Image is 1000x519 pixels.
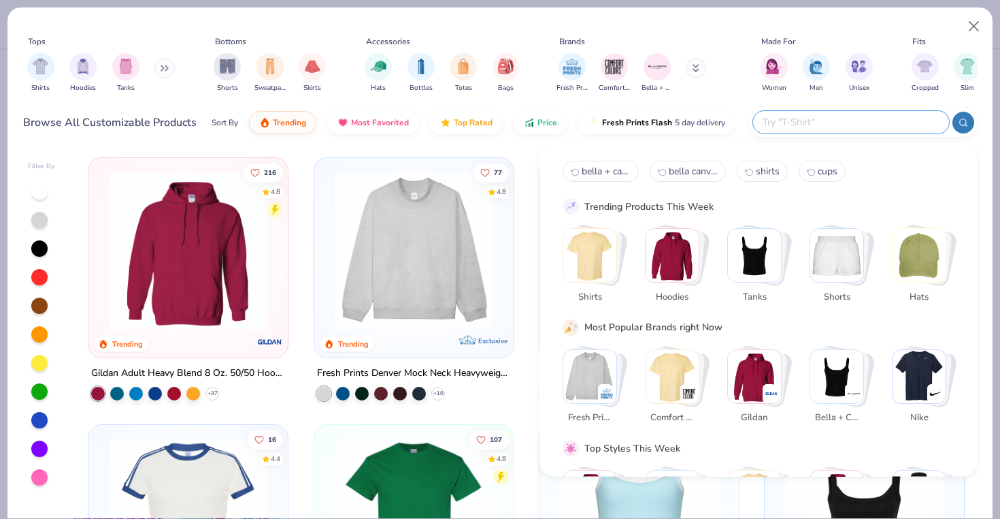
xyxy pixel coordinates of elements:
span: Comfort Colors [650,411,694,425]
div: filter for Comfort Colors [599,53,630,93]
div: filter for Bella + Canvas [641,53,673,93]
button: Stack Card Button Hats [892,228,954,309]
button: filter button [599,53,630,93]
span: Totes [455,83,472,93]
button: Stack Card Button Fresh Prints [563,349,625,430]
button: filter button [912,53,939,93]
img: Fresh Prints [600,386,614,400]
span: Bella + Canvas [641,83,673,93]
button: Trending [249,111,316,134]
button: Fresh Prints Flash5 day delivery [578,111,735,134]
span: Bottles [410,83,433,93]
span: 107 [489,437,501,443]
span: Hats [897,290,941,304]
span: Most Favorited [351,117,409,128]
div: filter for Cropped [912,53,939,93]
button: filter button [214,53,241,93]
button: filter button [954,53,981,93]
input: Try "T-Shirt" [761,114,939,130]
div: filter for Slim [954,53,981,93]
img: Slim Image [960,59,975,74]
div: filter for Sweatpants [254,53,286,93]
img: trend_line.gif [565,200,577,213]
img: Shirts [563,229,616,282]
span: Gildan [732,411,776,425]
span: Fresh Prints Flash [602,117,672,128]
img: Totes Image [456,59,471,74]
div: filter for Unisex [846,53,873,93]
button: Stack Card Button Tanks [727,228,790,309]
button: Stack Card Button Nike [892,349,954,430]
img: Tanks [728,229,781,282]
img: Bella + Canvas Image [647,57,667,77]
button: filter button [493,53,520,93]
div: 4.8 [496,454,505,465]
div: filter for Hoodies [69,53,97,93]
button: shirts2 [737,161,788,182]
div: filter for Women [761,53,788,93]
button: filter button [69,53,97,93]
img: Hats Image [371,59,386,74]
span: Exclusive [478,336,507,345]
span: Men [810,83,823,93]
span: Hoodies [70,83,96,93]
img: Bella + Canvas [847,386,861,400]
img: Nike [893,349,946,403]
button: Like [244,163,283,182]
div: Sort By [212,116,238,129]
div: filter for Shorts [214,53,241,93]
span: Tanks [117,83,135,93]
img: Unisex Image [851,59,867,74]
div: Brands [559,35,585,48]
div: Top Styles This Week [584,441,680,455]
span: Women [762,83,786,93]
img: Bella + Canvas [810,349,863,403]
span: Shirts [567,290,612,304]
span: 16 [268,437,276,443]
div: 4.8 [496,187,505,197]
img: Men Image [809,59,824,74]
span: Cropped [912,83,939,93]
img: TopRated.gif [440,117,451,128]
span: cups [818,165,837,178]
img: Comfort Colors [682,386,696,400]
span: + 37 [207,390,218,398]
span: Bags [498,83,514,93]
button: filter button [641,53,673,93]
div: Filter By [28,161,55,172]
img: Sweatpants Image [263,59,278,74]
span: bella + canvas [GEOGRAPHIC_DATA] [582,165,631,178]
img: Bottles Image [414,59,429,74]
span: Skirts [303,83,321,93]
span: Hoodies [650,290,694,304]
button: filter button [803,53,830,93]
button: Stack Card Button Gildan [727,349,790,430]
span: Price [537,117,557,128]
span: Fresh Prints [556,83,588,93]
button: Price [514,111,567,134]
span: 5 day delivery [675,115,725,131]
button: filter button [846,53,873,93]
img: Hoodies Image [76,59,90,74]
button: filter button [299,53,326,93]
div: Bottoms [215,35,246,48]
button: filter button [254,53,286,93]
span: Unisex [849,83,869,93]
div: Most Popular Brands right Now [584,320,722,334]
img: Shorts Image [220,59,235,74]
button: Stack Card Button Bella + Canvas [810,349,872,430]
img: Comfort Colors Image [604,57,624,77]
img: Tanks Image [118,59,133,74]
button: filter button [450,53,477,93]
span: bella canvas [669,165,718,178]
img: 01756b78-01f6-4cc6-8d8a-3c30c1a0c8ac [102,172,274,330]
button: Close [961,14,987,40]
button: filter button [761,53,788,93]
img: Shorts [810,229,863,282]
button: Most Favorited [327,111,419,134]
img: Bags Image [498,59,513,74]
img: party_popper.gif [565,321,577,333]
div: filter for Bags [493,53,520,93]
img: Gildan [765,386,778,400]
div: filter for Fresh Prints [556,53,588,93]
